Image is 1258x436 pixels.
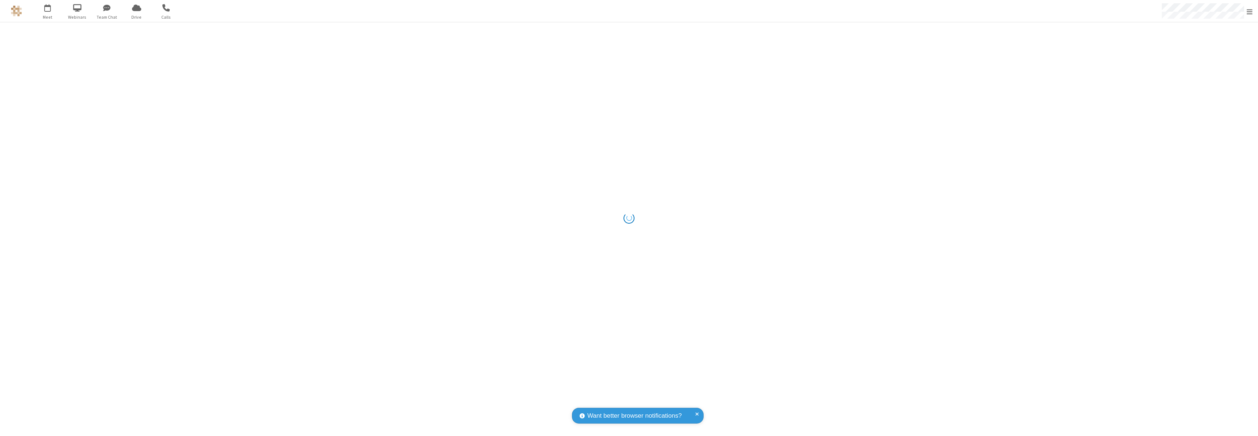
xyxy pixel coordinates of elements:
[11,5,22,16] img: QA Selenium DO NOT DELETE OR CHANGE
[152,14,180,21] span: Calls
[587,411,682,421] span: Want better browser notifications?
[1240,417,1253,431] iframe: Chat
[34,14,61,21] span: Meet
[123,14,150,21] span: Drive
[93,14,121,21] span: Team Chat
[64,14,91,21] span: Webinars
